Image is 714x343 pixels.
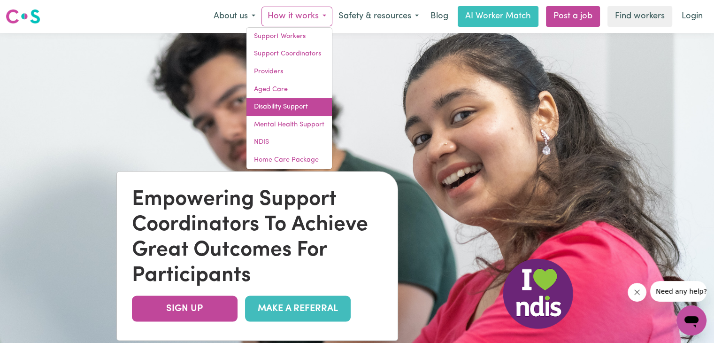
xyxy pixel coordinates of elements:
a: Post a job [546,6,600,27]
a: NDIS [246,133,332,151]
button: About us [207,7,261,26]
button: Safety & resources [332,7,425,26]
a: MAKE A REFERRAL [245,296,351,321]
img: NDIS Logo [503,258,573,329]
span: Need any help? [6,7,57,14]
a: Aged Care [246,81,332,99]
button: How it works [261,7,332,26]
a: Home Care Package [246,151,332,169]
iframe: Close message [628,283,646,302]
a: Mental Health Support [246,116,332,134]
a: SIGN UP [132,296,238,321]
a: Login [676,6,708,27]
img: Careseekers logo [6,8,40,25]
iframe: Button to launch messaging window [676,305,706,335]
iframe: Message from company [650,281,706,302]
a: Careseekers logo [6,6,40,27]
a: Providers [246,63,332,81]
div: How it works [246,27,332,170]
a: Blog [425,6,454,27]
a: Support Workers [246,28,332,46]
a: Find workers [607,6,672,27]
a: Disability Support [246,98,332,116]
a: AI Worker Match [458,6,538,27]
div: Empowering Support Coordinators To Achieve Great Outcomes For Participants [132,187,383,288]
a: Support Coordinators [246,45,332,63]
